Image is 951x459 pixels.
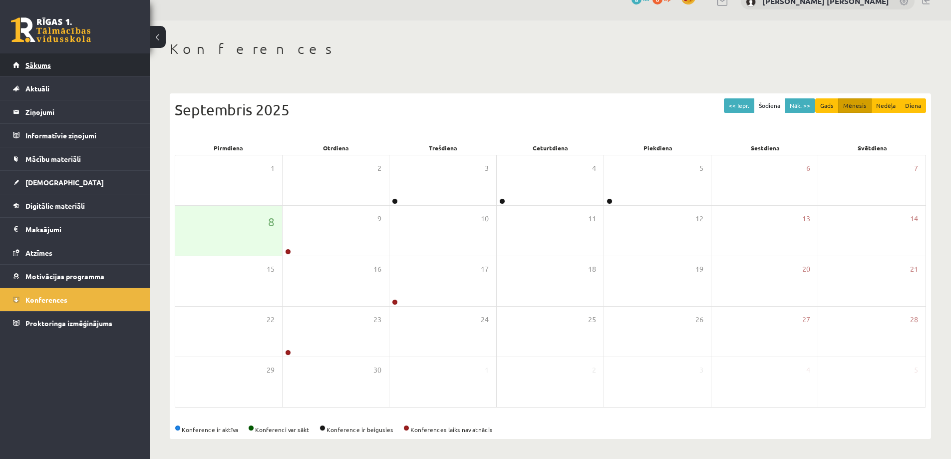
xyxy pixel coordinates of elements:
span: 16 [373,264,381,275]
span: Proktoringa izmēģinājums [25,319,112,328]
span: 4 [806,365,810,376]
div: Trešdiena [389,141,497,155]
span: 28 [910,314,918,325]
a: Digitālie materiāli [13,194,137,217]
button: Gads [815,98,839,113]
span: 3 [485,163,489,174]
span: 29 [267,365,275,376]
a: Sākums [13,53,137,76]
a: Ziņojumi [13,100,137,123]
span: Atzīmes [25,248,52,257]
span: 26 [695,314,703,325]
span: 20 [802,264,810,275]
div: Sestdiena [711,141,819,155]
span: 10 [481,213,489,224]
div: Otrdiena [282,141,389,155]
span: 7 [914,163,918,174]
h1: Konferences [170,40,931,57]
button: Šodiena [754,98,785,113]
span: 1 [271,163,275,174]
a: Informatīvie ziņojumi [13,124,137,147]
button: << Iepr. [724,98,754,113]
span: 18 [588,264,596,275]
span: 11 [588,213,596,224]
span: 13 [802,213,810,224]
div: Ceturtdiena [497,141,604,155]
span: Motivācijas programma [25,272,104,281]
span: 6 [806,163,810,174]
span: 12 [695,213,703,224]
a: Proktoringa izmēģinājums [13,312,137,335]
span: 22 [267,314,275,325]
div: Piekdiena [604,141,711,155]
span: 5 [699,163,703,174]
span: 1 [485,365,489,376]
span: 4 [592,163,596,174]
span: 9 [377,213,381,224]
div: Svētdiena [819,141,926,155]
span: 3 [699,365,703,376]
div: Pirmdiena [175,141,282,155]
div: Konference ir aktīva Konferenci var sākt Konference ir beigusies Konferences laiks nav atnācis [175,425,926,434]
a: Motivācijas programma [13,265,137,288]
a: [DEMOGRAPHIC_DATA] [13,171,137,194]
a: Maksājumi [13,218,137,241]
div: Septembris 2025 [175,98,926,121]
a: Mācību materiāli [13,147,137,170]
span: Sākums [25,60,51,69]
a: Rīgas 1. Tālmācības vidusskola [11,17,91,42]
span: 17 [481,264,489,275]
a: Konferences [13,288,137,311]
span: 27 [802,314,810,325]
span: 15 [267,264,275,275]
a: Atzīmes [13,241,137,264]
span: 23 [373,314,381,325]
span: Konferences [25,295,67,304]
span: Aktuāli [25,84,49,93]
span: Mācību materiāli [25,154,81,163]
button: Nedēļa [871,98,901,113]
span: 5 [914,365,918,376]
span: [DEMOGRAPHIC_DATA] [25,178,104,187]
span: 8 [268,213,275,230]
span: 2 [377,163,381,174]
span: 21 [910,264,918,275]
span: 14 [910,213,918,224]
span: 30 [373,365,381,376]
span: 2 [592,365,596,376]
button: Diena [900,98,926,113]
legend: Maksājumi [25,218,137,241]
legend: Ziņojumi [25,100,137,123]
span: Digitālie materiāli [25,201,85,210]
a: Aktuāli [13,77,137,100]
button: Nāk. >> [785,98,815,113]
button: Mēnesis [838,98,872,113]
legend: Informatīvie ziņojumi [25,124,137,147]
span: 24 [481,314,489,325]
span: 25 [588,314,596,325]
span: 19 [695,264,703,275]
